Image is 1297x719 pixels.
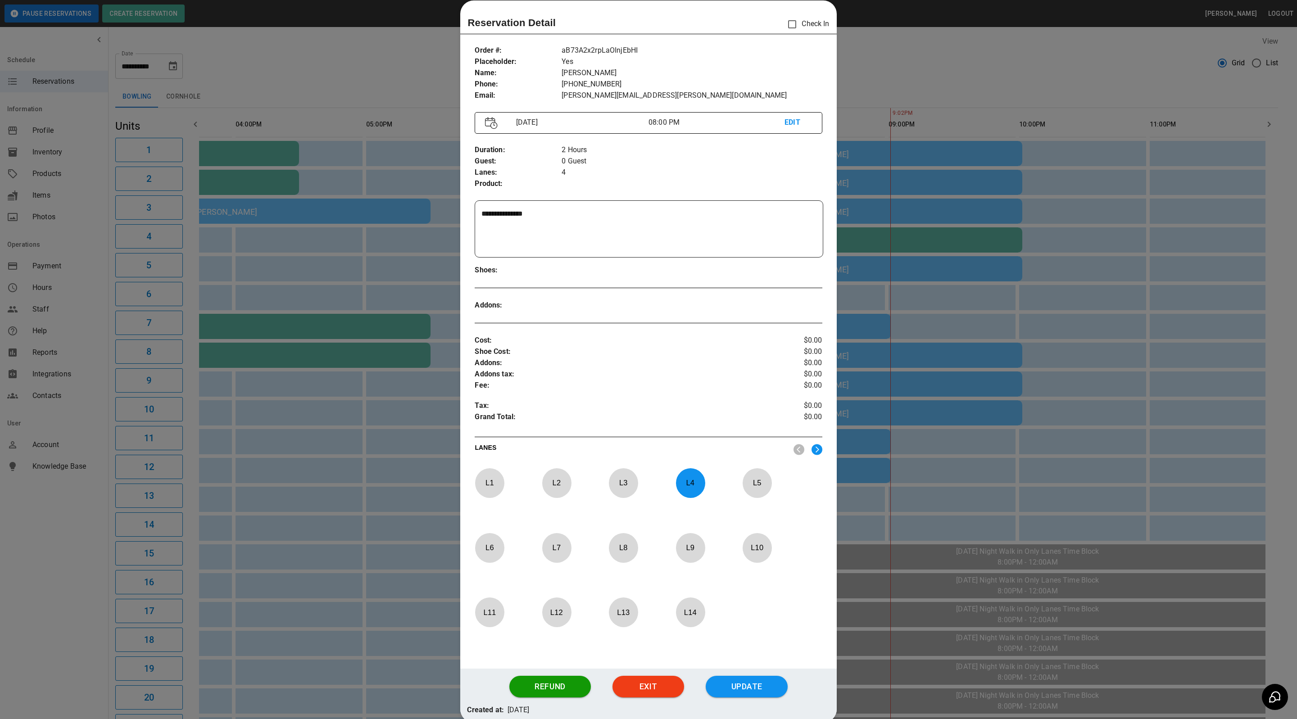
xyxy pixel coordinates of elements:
p: Name : [475,68,562,79]
p: Yes [562,56,822,68]
p: LANES [475,443,786,456]
p: $0.00 [764,335,822,346]
p: [DATE] [508,705,529,716]
p: $0.00 [764,400,822,412]
p: Guest : [475,156,562,167]
img: nav_left.svg [794,444,804,455]
p: L 13 [608,601,638,623]
p: Reservation Detail [467,15,556,30]
p: $0.00 [764,357,822,369]
p: Phone : [475,79,562,90]
p: 08:00 PM [648,117,785,128]
p: Shoes : [475,265,562,276]
p: aB73A2x2rpLaOInjEbHI [562,45,822,56]
p: Shoe Cost : [475,346,764,357]
p: Addons tax : [475,369,764,380]
p: L 11 [475,601,504,623]
p: Fee : [475,380,764,391]
p: $0.00 [764,380,822,391]
p: $0.00 [764,346,822,357]
img: right.svg [812,444,822,455]
p: Grand Total : [475,412,764,425]
p: L 5 [742,472,772,493]
p: Addons : [475,300,562,311]
p: Product : [475,178,562,190]
p: Lanes : [475,167,562,178]
p: Placeholder : [475,56,562,68]
p: Order # : [475,45,562,56]
p: 0 Guest [562,156,822,167]
p: [DATE] [512,117,648,128]
p: Email : [475,90,562,101]
p: Tax : [475,400,764,412]
p: 2 Hours [562,145,822,156]
p: L 7 [542,537,571,558]
p: [PERSON_NAME] [562,68,822,79]
p: [PHONE_NUMBER] [562,79,822,90]
p: $0.00 [764,412,822,425]
p: 4 [562,167,822,178]
p: L 6 [475,537,504,558]
p: EDIT [785,117,812,128]
p: L 3 [608,472,638,493]
button: Refund [509,676,591,697]
p: Cost : [475,335,764,346]
button: Exit [612,676,684,697]
p: L 4 [676,472,705,493]
button: Update [706,676,788,697]
p: L 8 [608,537,638,558]
p: L 12 [542,601,571,623]
p: L 10 [742,537,772,558]
p: [PERSON_NAME][EMAIL_ADDRESS][PERSON_NAME][DOMAIN_NAME] [562,90,822,101]
p: Check In [783,15,829,34]
p: L 14 [676,601,705,623]
p: $0.00 [764,369,822,380]
p: Duration : [475,145,562,156]
p: Addons : [475,357,764,369]
p: L 9 [676,537,705,558]
p: L 2 [542,472,571,493]
p: Created at: [467,705,504,716]
img: Vector [485,117,498,129]
p: L 1 [475,472,504,493]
